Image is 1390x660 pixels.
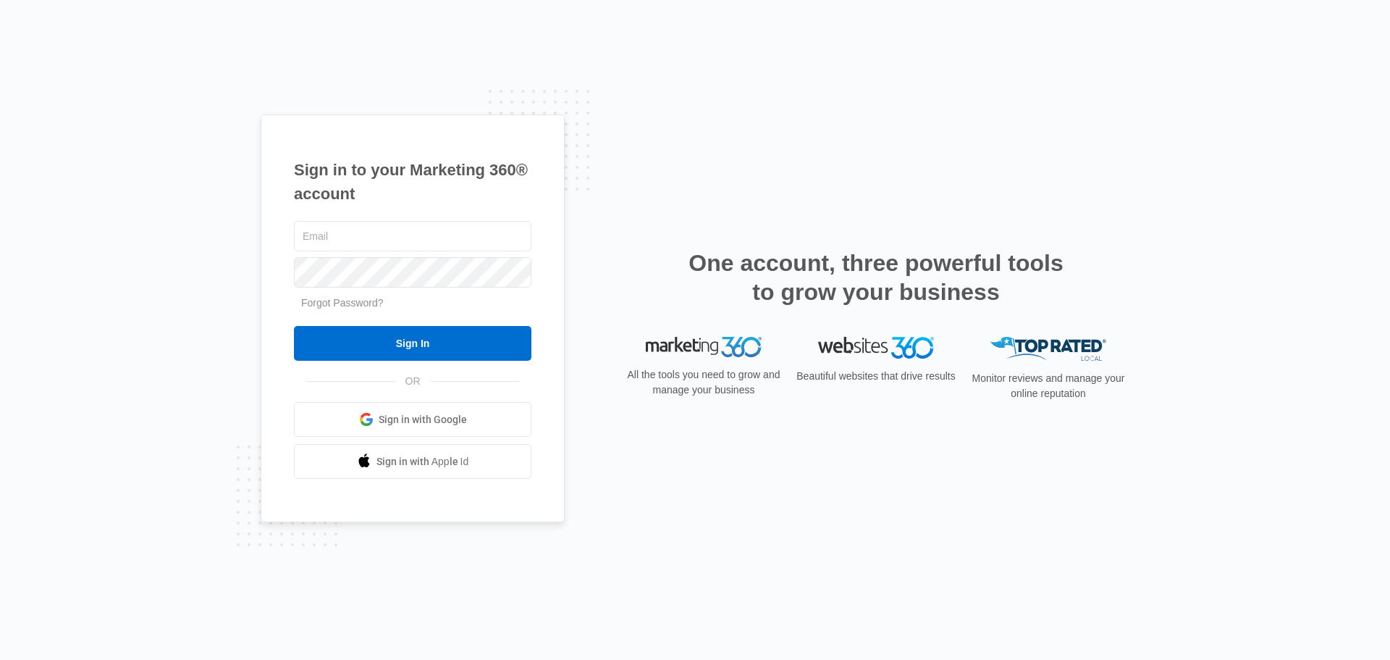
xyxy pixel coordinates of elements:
[990,337,1106,361] img: Top Rated Local
[818,337,934,358] img: Websites 360
[301,297,384,309] a: Forgot Password?
[967,371,1129,401] p: Monitor reviews and manage your online reputation
[684,248,1068,306] h2: One account, three powerful tools to grow your business
[294,444,531,479] a: Sign in with Apple Id
[646,337,762,357] img: Marketing 360
[294,221,531,251] input: Email
[795,369,957,384] p: Beautiful websites that drive results
[294,158,531,206] h1: Sign in to your Marketing 360® account
[395,374,431,389] span: OR
[376,454,469,469] span: Sign in with Apple Id
[294,326,531,361] input: Sign In
[294,402,531,437] a: Sign in with Google
[379,412,467,427] span: Sign in with Google
[623,367,785,398] p: All the tools you need to grow and manage your business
